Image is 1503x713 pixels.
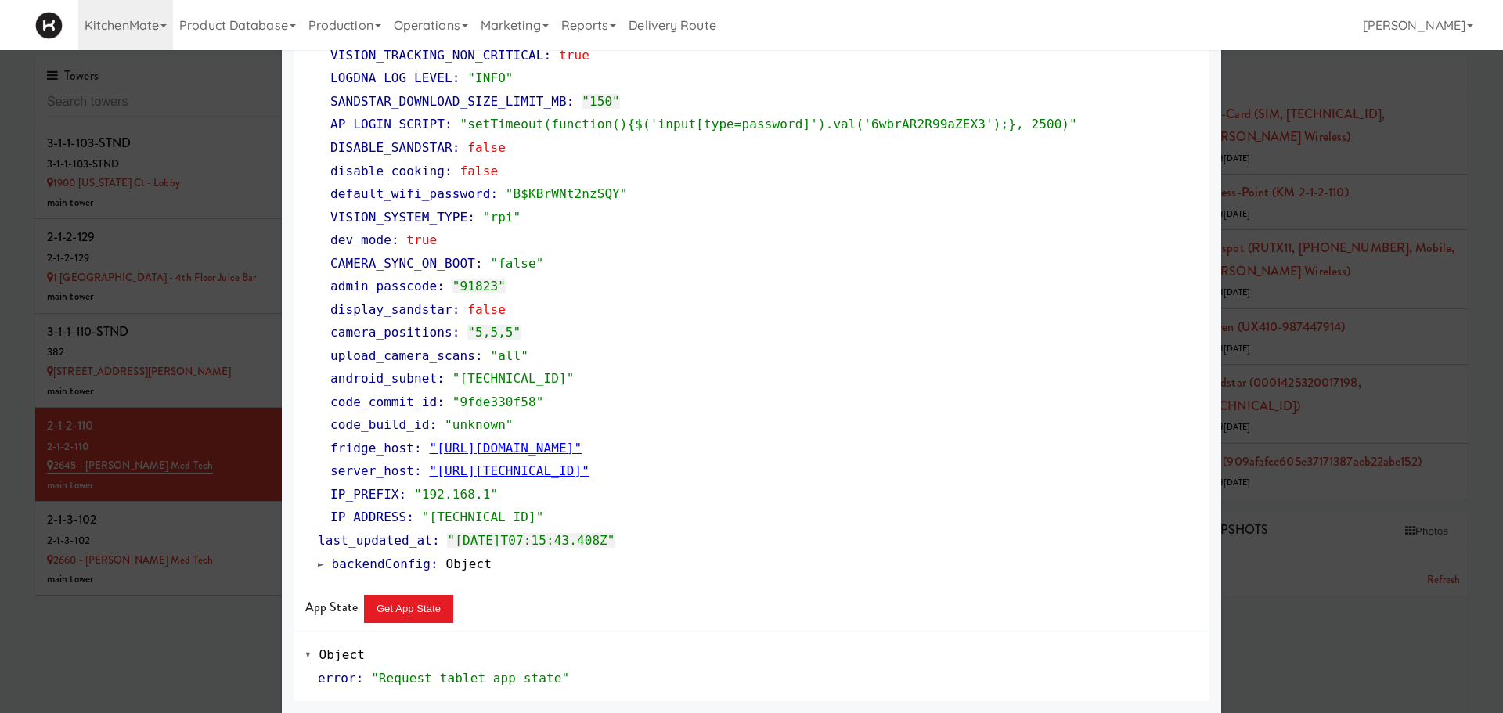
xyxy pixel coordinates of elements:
span: : [437,371,445,386]
span: : [399,487,407,502]
span: "rpi" [483,210,521,225]
span: : [406,510,414,524]
span: code_build_id [330,417,430,432]
span: : [432,533,440,548]
span: "unknown" [445,417,514,432]
span: : [544,48,552,63]
span: DISABLE_SANDSTAR [330,140,452,155]
span: false [467,302,506,317]
span: : [391,232,399,247]
span: display_sandstar [330,302,452,317]
span: : [356,671,364,686]
span: : [414,441,422,456]
span: LOGDNA_LOG_LEVEL [330,70,452,85]
span: "[TECHNICAL_ID]" [422,510,544,524]
span: backendConfig [332,556,431,571]
span: AP_LOGIN_SCRIPT [330,117,445,131]
span: Object [319,647,365,662]
span: default_wifi_password [330,186,490,201]
button: Get App State [364,595,453,623]
span: VISION_TRACKING_NON_CRITICAL [330,48,544,63]
span: IP_ADDRESS [330,510,406,524]
span: : [437,394,445,409]
span: : [452,302,460,317]
span: "192.168.1" [414,487,498,502]
span: CAMERA_SYNC_ON_BOOT [330,256,475,271]
span: : [445,164,452,178]
span: IP_PREFIX [330,487,399,502]
span: android_subnet [330,371,437,386]
span: : [452,70,460,85]
span: : [490,186,498,201]
span: : [445,117,452,131]
span: last_updated_at [318,533,432,548]
span: : [567,94,575,109]
span: : [452,140,460,155]
span: VISION_SYSTEM_TYPE [330,210,467,225]
span: "150" [582,94,620,109]
span: error [318,671,356,686]
span: true [406,232,437,247]
span: upload_camera_scans [330,348,475,363]
span: "all" [490,348,528,363]
span: "INFO" [467,70,513,85]
span: "9fde330f58" [452,394,544,409]
span: : [437,279,445,293]
span: "Request tablet app state" [371,671,569,686]
span: : [475,256,483,271]
span: "B$KBrWNt2nzSQY" [506,186,628,201]
div: App State [294,587,1209,632]
span: "setTimeout(function(){$('input[type=password]').val('6wbrAR2R99aZEX3');}, 2500)" [460,117,1076,131]
span: "[TECHNICAL_ID]" [452,371,575,386]
span: fridge_host [330,441,414,456]
span: "[URL][TECHNICAL_ID]" [430,463,589,478]
span: false [467,140,506,155]
span: "[DATE]T07:15:43.408Z" [447,533,615,548]
span: camera_positions [330,325,452,340]
span: "91823" [452,279,506,293]
span: "[URL][DOMAIN_NAME]" [430,441,582,456]
span: true [559,48,589,63]
span: : [452,325,460,340]
span: server_host [330,463,414,478]
span: "5,5,5" [467,325,521,340]
span: admin_passcode [330,279,437,293]
span: code_commit_id [330,394,437,409]
img: Micromart [35,12,63,39]
span: "false" [490,256,543,271]
span: : [430,417,438,432]
span: dev_mode [330,232,391,247]
span: : [475,348,483,363]
span: disable_cooking [330,164,445,178]
span: : [414,463,422,478]
span: : [431,556,438,571]
span: : [467,210,475,225]
span: SANDSTAR_DOWNLOAD_SIZE_LIMIT_MB [330,94,567,109]
span: false [460,164,498,178]
span: Object [446,556,492,571]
